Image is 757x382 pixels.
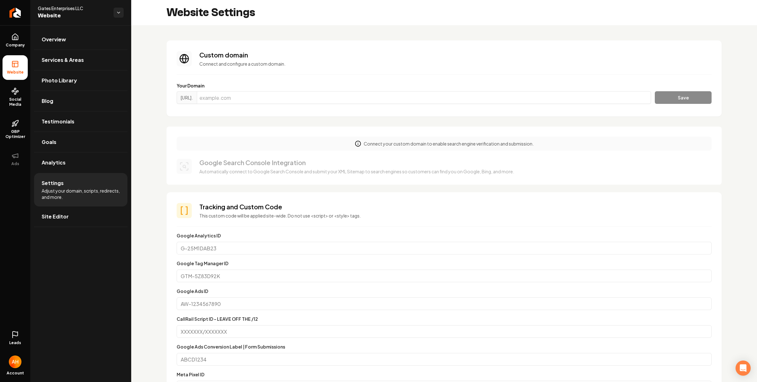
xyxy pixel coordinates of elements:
[177,270,712,282] input: GTM-5Z83D92K
[34,132,127,152] a: Goals
[9,161,22,166] span: Ads
[199,212,712,219] p: This custom code will be applied site-wide. Do not use <script> or <style> tags.
[34,91,127,111] a: Blog
[177,344,285,349] label: Google Ads Conversion Label | Form Submissions
[177,288,208,294] label: Google Ads ID
[736,361,751,376] div: Open Intercom Messenger
[42,77,77,84] span: Photo Library
[177,233,221,238] label: Google Analytics ID
[177,91,197,104] span: [URL].
[9,8,21,18] img: Rebolt Logo
[42,159,66,166] span: Analytics
[177,372,204,377] label: Meta Pixel ID
[42,213,69,220] span: Site Editor
[199,158,514,167] h3: Google Search Console Integration
[42,36,66,43] span: Overview
[197,91,651,104] input: example.com
[199,61,712,67] p: Connect and configure a custom domain.
[364,140,534,147] p: Connect your custom domain to enable search engine verification and submission.
[34,152,127,173] a: Analytics
[34,206,127,227] a: Site Editor
[3,326,28,350] a: Leads
[9,355,21,368] img: Anthony Hurgoi
[167,6,255,19] h2: Website Settings
[177,325,712,338] input: XXXXXXX/XXXXXXX
[177,260,228,266] label: Google Tag Manager ID
[34,70,127,91] a: Photo Library
[3,97,28,107] span: Social Media
[199,202,712,211] h3: Tracking and Custom Code
[3,147,28,171] button: Ads
[38,5,109,11] span: Gates Enterprises LLC
[34,50,127,70] a: Services & Areas
[34,29,127,50] a: Overview
[177,242,712,254] input: G-25M1DAB23
[42,179,64,187] span: Settings
[34,111,127,132] a: Testimonials
[42,138,56,146] span: Goals
[9,340,21,345] span: Leads
[177,353,712,366] input: ABCD1234
[4,70,26,75] span: Website
[199,168,514,175] p: Automatically connect to Google Search Console and submit your XML Sitemap to search engines so c...
[3,43,27,48] span: Company
[9,353,21,368] button: Open user button
[3,129,28,139] span: GBP Optimizer
[42,118,74,125] span: Testimonials
[38,11,109,20] span: Website
[42,188,120,200] span: Adjust your domain, scripts, redirects, and more.
[177,82,712,89] label: Your Domain
[3,115,28,144] a: GBP Optimizer
[42,97,53,105] span: Blog
[3,82,28,112] a: Social Media
[177,297,712,310] input: AW-1234567890
[177,316,258,322] label: CallRail Script ID - LEAVE OFF THE /12
[199,51,712,59] h3: Custom domain
[7,371,24,376] span: Account
[42,56,84,64] span: Services & Areas
[3,28,28,53] a: Company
